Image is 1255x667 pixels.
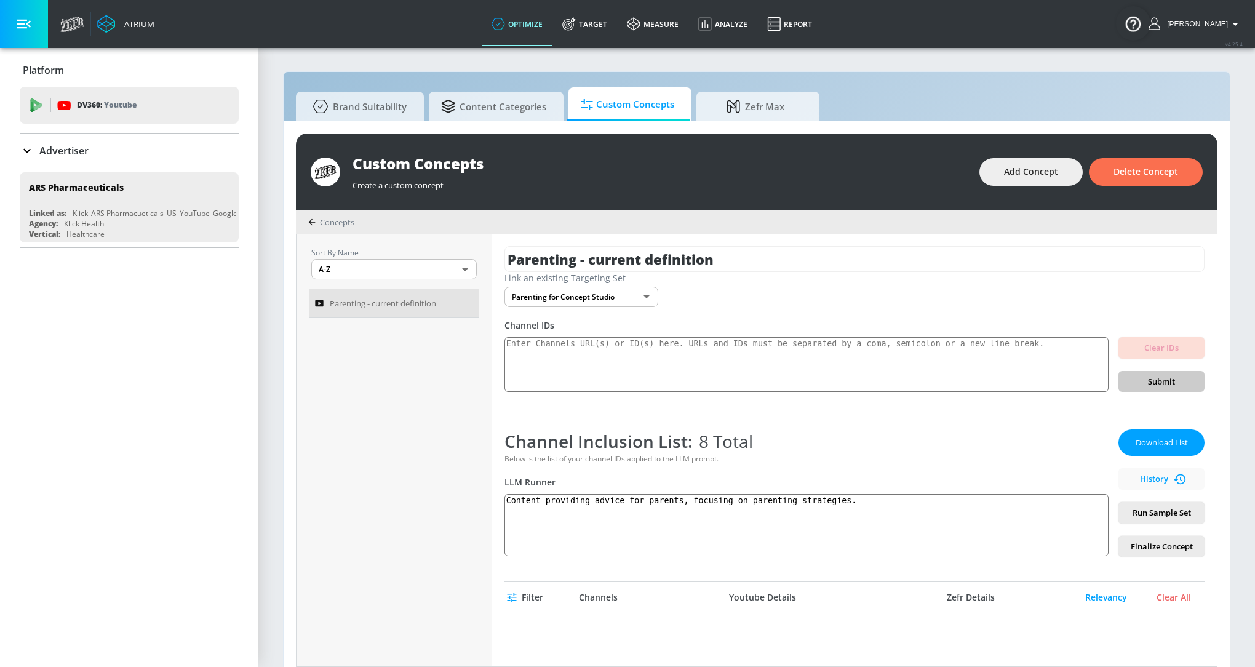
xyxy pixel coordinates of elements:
[509,590,543,605] span: Filter
[308,92,407,121] span: Brand Suitability
[757,2,822,46] a: Report
[1128,506,1195,520] span: Run Sample Set
[579,592,618,603] div: Channels
[1118,502,1205,524] button: Run Sample Set
[64,218,104,229] div: Klick Health
[320,217,354,228] span: Concepts
[552,2,617,46] a: Target
[1118,536,1205,557] button: Finalize Concept
[873,592,1069,603] div: Zefr Details
[311,259,477,279] div: A-Z
[20,172,239,242] div: ARS PharmaceuticalsLinked as:Klick_ARS Pharmacueticals_US_YouTube_GoogleAdsAgency:Klick HealthVer...
[104,98,137,111] p: Youtube
[1114,164,1178,180] span: Delete Concept
[1162,20,1228,28] span: login as: veronica.hernandez@zefr.com
[504,429,1109,453] div: Channel Inclusion List:
[482,2,552,46] a: optimize
[308,217,354,228] div: Concepts
[693,429,753,453] span: 8 Total
[29,208,66,218] div: Linked as:
[311,246,477,259] p: Sort By Name
[353,174,967,191] div: Create a custom concept
[1116,6,1150,41] button: Open Resource Center
[309,289,479,318] a: Parenting - current definition
[1004,164,1058,180] span: Add Concept
[1118,468,1205,490] button: History
[504,453,1109,464] div: Below is the list of your channel IDs applied to the LLM prompt.
[688,2,757,46] a: Analyze
[1128,341,1195,355] span: Clear IDs
[20,134,239,168] div: Advertiser
[23,63,64,77] p: Platform
[504,272,1205,284] div: Link an existing Targeting Set
[1149,17,1243,31] button: [PERSON_NAME]
[709,92,802,121] span: Zefr Max
[504,476,1109,488] div: LLM Runner
[330,296,436,311] span: Parenting - current definition
[39,144,89,158] p: Advertiser
[119,18,154,30] div: Atrium
[29,229,60,239] div: Vertical:
[77,98,137,112] p: DV360:
[504,287,658,307] div: Parenting for Concept Studio
[29,218,58,229] div: Agency:
[441,92,546,121] span: Content Categories
[1075,592,1137,603] div: Relevancy
[979,158,1083,186] button: Add Concept
[1118,337,1205,359] button: Clear IDs
[1225,41,1243,47] span: v 4.25.4
[617,2,688,46] a: measure
[1131,436,1192,450] span: Download List
[1118,429,1205,456] button: Download List
[504,319,1205,331] div: Channel IDs
[581,90,674,119] span: Custom Concepts
[73,208,250,218] div: Klick_ARS Pharmacueticals_US_YouTube_GoogleAds
[29,182,124,193] div: ARS Pharmaceuticals
[1123,472,1200,486] span: History
[97,15,154,33] a: Atrium
[504,494,1109,556] textarea: Content providing advice for parents, focusing on parenting strategies.
[658,592,867,603] div: Youtube Details
[1143,592,1205,603] div: Clear All
[20,87,239,124] div: DV360: Youtube
[66,229,105,239] div: Healthcare
[1128,540,1195,554] span: Finalize Concept
[504,586,548,609] button: Filter
[20,53,239,87] div: Platform
[1089,158,1203,186] button: Delete Concept
[353,153,967,174] div: Custom Concepts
